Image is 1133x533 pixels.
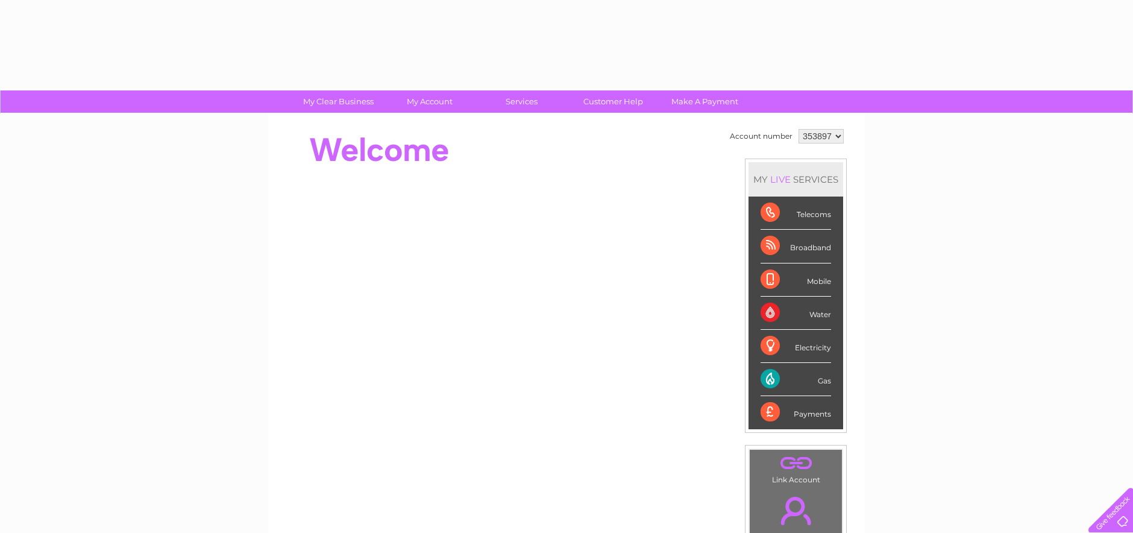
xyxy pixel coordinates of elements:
div: Telecoms [761,197,831,230]
td: Account number [727,126,796,147]
a: My Clear Business [289,90,388,113]
div: Water [761,297,831,330]
div: MY SERVICES [749,162,843,197]
td: Link Account [749,449,843,487]
div: Gas [761,363,831,396]
a: Services [472,90,571,113]
div: Payments [761,396,831,429]
a: Make A Payment [655,90,755,113]
div: Electricity [761,330,831,363]
div: Mobile [761,263,831,297]
div: Broadband [761,230,831,263]
a: Customer Help [563,90,663,113]
a: My Account [380,90,480,113]
div: LIVE [768,174,793,185]
a: . [753,453,839,474]
a: . [753,490,839,532]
